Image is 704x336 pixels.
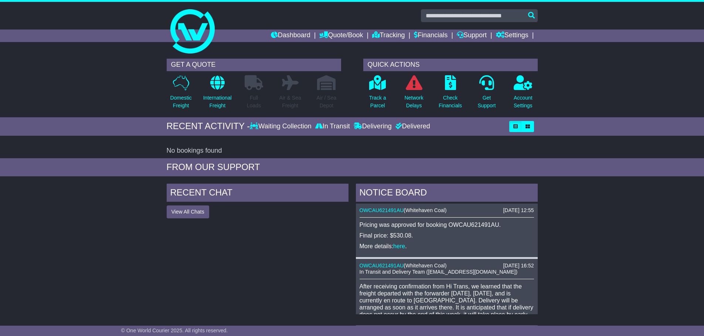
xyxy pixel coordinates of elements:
div: NOTICE BOARD [356,184,538,204]
div: In Transit [313,122,352,131]
a: Quote/Book [319,30,363,42]
a: OWCAU621491AU [360,263,404,269]
button: View All Chats [167,205,209,218]
a: here [393,243,405,249]
div: No bookings found [167,147,538,155]
div: RECENT ACTIVITY - [167,121,250,132]
p: Get Support [477,94,496,110]
span: In Transit and Delivery Team ([EMAIL_ADDRESS][DOMAIN_NAME]) [360,269,518,275]
p: Account Settings [514,94,533,110]
a: Dashboard [271,30,310,42]
p: International Freight [203,94,232,110]
a: Track aParcel [369,75,387,114]
p: Final price: $530.08. [360,232,534,239]
div: FROM OUR SUPPORT [167,162,538,173]
div: Waiting Collection [250,122,313,131]
p: More details: . [360,243,534,250]
p: Check Financials [439,94,462,110]
div: ( ) [360,263,534,269]
a: Financials [414,30,448,42]
p: After receiving confirmation from Hi Trans, we learned that the freight departed with the forward... [360,283,534,332]
a: GetSupport [477,75,496,114]
a: CheckFinancials [438,75,462,114]
span: Whitehaven Coal [405,263,445,269]
a: OWCAU621491AU [360,207,404,213]
p: Pricing was approved for booking OWCAU621491AU. [360,221,534,228]
div: [DATE] 12:55 [503,207,534,214]
div: GET A QUOTE [167,59,341,71]
div: Delivering [352,122,394,131]
a: DomesticFreight [170,75,192,114]
a: Tracking [372,30,405,42]
div: ( ) [360,207,534,214]
span: Whitehaven Coal [405,207,445,213]
a: NetworkDelays [404,75,424,114]
p: Full Loads [245,94,263,110]
div: Delivered [394,122,430,131]
a: InternationalFreight [203,75,232,114]
p: Track a Parcel [369,94,386,110]
p: Network Delays [404,94,423,110]
p: Air & Sea Freight [279,94,301,110]
div: [DATE] 16:52 [503,263,534,269]
a: AccountSettings [513,75,533,114]
div: QUICK ACTIONS [363,59,538,71]
p: Air / Sea Depot [317,94,337,110]
a: Support [457,30,487,42]
div: RECENT CHAT [167,184,348,204]
p: Domestic Freight [170,94,191,110]
a: Settings [496,30,528,42]
span: © One World Courier 2025. All rights reserved. [121,328,228,333]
